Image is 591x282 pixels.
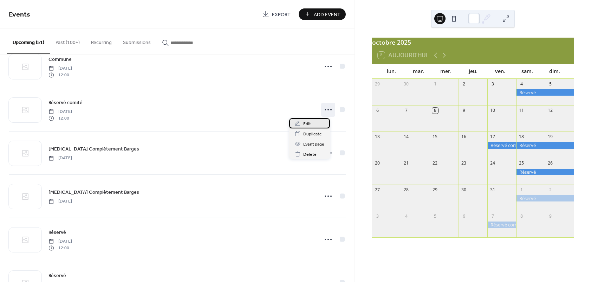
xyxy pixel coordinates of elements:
[375,160,381,166] div: 20
[487,222,516,228] div: Réservé comité
[48,272,66,280] span: Réservé
[461,160,467,166] div: 23
[375,81,381,87] div: 29
[272,11,291,18] span: Export
[490,108,496,114] div: 10
[375,213,381,219] div: 3
[48,145,139,153] a: [MEDICAL_DATA] Complètement Barges
[48,238,72,245] span: [DATE]
[432,187,438,193] div: 29
[403,213,409,219] div: 4
[516,142,574,148] div: Réservé
[403,108,409,114] div: 7
[541,64,568,78] div: dim.
[490,134,496,140] div: 17
[519,108,525,114] div: 11
[519,213,525,219] div: 8
[48,99,83,107] span: Réservé comité
[461,81,467,87] div: 2
[48,245,72,251] span: 12:00
[516,89,574,96] div: Réservé
[48,271,66,280] a: Réservé
[48,55,72,63] a: Commune
[48,65,72,72] span: [DATE]
[48,198,72,205] span: [DATE]
[432,213,438,219] div: 5
[461,187,467,193] div: 30
[303,130,322,138] span: Duplicate
[490,213,496,219] div: 7
[547,160,553,166] div: 26
[375,134,381,140] div: 13
[519,187,525,193] div: 1
[490,81,496,87] div: 3
[48,115,72,121] span: 12:00
[547,213,553,219] div: 9
[378,64,405,78] div: lun.
[299,8,346,20] button: Add Event
[48,229,66,236] span: Réservé
[405,64,432,78] div: mar.
[547,108,553,114] div: 12
[375,108,381,114] div: 6
[257,8,296,20] a: Export
[303,141,324,148] span: Event page
[375,187,381,193] div: 27
[48,98,83,107] a: Réservé comité
[519,160,525,166] div: 25
[7,28,50,54] button: Upcoming (51)
[9,8,30,21] span: Events
[516,195,574,201] div: Réservé
[519,81,525,87] div: 4
[519,134,525,140] div: 18
[303,151,317,158] span: Delete
[48,72,72,78] span: 12:00
[85,28,117,53] button: Recurring
[461,108,467,114] div: 9
[490,187,496,193] div: 31
[48,155,72,161] span: [DATE]
[303,120,311,128] span: Edit
[48,56,72,63] span: Commune
[432,64,459,78] div: mer.
[432,160,438,166] div: 22
[48,188,139,196] a: [MEDICAL_DATA] Complètement Barges
[487,64,514,78] div: ven.
[403,134,409,140] div: 14
[461,134,467,140] div: 16
[403,187,409,193] div: 28
[403,81,409,87] div: 30
[403,160,409,166] div: 21
[547,187,553,193] div: 2
[48,228,66,236] a: Réservé
[48,109,72,115] span: [DATE]
[514,64,541,78] div: sam.
[432,108,438,114] div: 8
[432,134,438,140] div: 15
[547,81,553,87] div: 5
[547,134,553,140] div: 19
[50,28,85,53] button: Past (100+)
[459,64,486,78] div: jeu.
[490,160,496,166] div: 24
[516,169,574,175] div: Réservé
[372,38,574,47] div: octobre 2025
[117,28,156,53] button: Submissions
[487,142,516,148] div: Réservé comité
[314,11,340,18] span: Add Event
[48,189,139,196] span: [MEDICAL_DATA] Complètement Barges
[461,213,467,219] div: 6
[432,81,438,87] div: 1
